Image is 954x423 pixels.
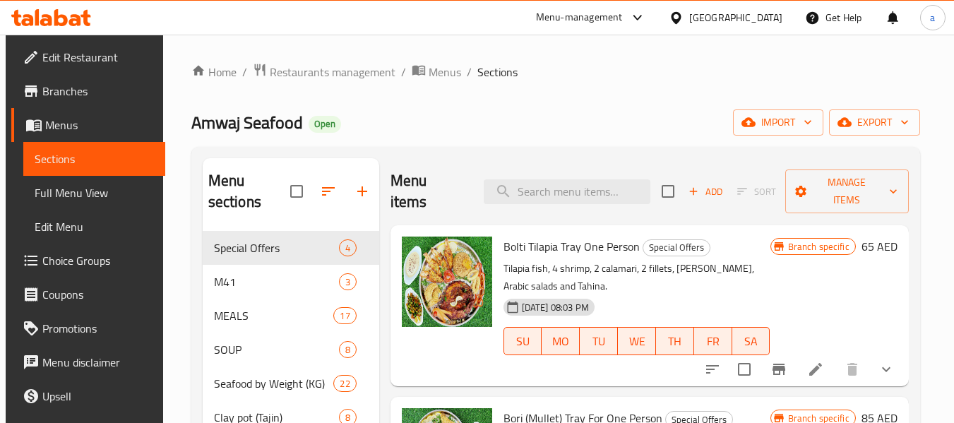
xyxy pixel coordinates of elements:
[45,117,154,133] span: Menus
[339,341,357,358] div: items
[618,327,656,355] button: WE
[585,331,612,352] span: TU
[738,331,765,352] span: SA
[516,301,595,314] span: [DATE] 08:03 PM
[835,352,869,386] button: delete
[733,109,823,136] button: import
[728,181,785,203] span: Select section first
[797,174,898,209] span: Manage items
[42,252,154,269] span: Choice Groups
[309,116,341,133] div: Open
[503,260,770,295] p: Tilapia fish, 4 shrimp, 2 calamari, 2 fillets, [PERSON_NAME], Arabic salads and Tahina.
[35,150,154,167] span: Sections
[11,244,165,278] a: Choice Groups
[253,63,395,81] a: Restaurants management
[11,311,165,345] a: Promotions
[656,327,694,355] button: TH
[782,240,855,254] span: Branch specific
[42,388,154,405] span: Upsell
[11,278,165,311] a: Coupons
[807,361,824,378] a: Edit menu item
[11,379,165,413] a: Upsell
[42,49,154,66] span: Edit Restaurant
[429,64,461,81] span: Menus
[11,40,165,74] a: Edit Restaurant
[467,64,472,81] li: /
[42,354,154,371] span: Menu disclaimer
[729,355,759,384] span: Select to update
[536,9,623,26] div: Menu-management
[23,176,165,210] a: Full Menu View
[203,299,379,333] div: MEALS17
[510,331,537,352] span: SU
[191,64,237,81] a: Home
[340,275,356,289] span: 3
[282,177,311,206] span: Select all sections
[785,169,909,213] button: Manage items
[694,327,732,355] button: FR
[309,118,341,130] span: Open
[191,107,303,138] span: Amwaj Seafood
[42,320,154,337] span: Promotions
[689,10,782,25] div: [GEOGRAPHIC_DATA]
[334,309,355,323] span: 17
[311,174,345,208] span: Sort sections
[203,367,379,400] div: Seafood by Weight (KG)22
[340,343,356,357] span: 8
[390,170,467,213] h2: Menu items
[732,327,770,355] button: SA
[214,341,339,358] span: SOUP
[477,64,518,81] span: Sections
[333,375,356,392] div: items
[653,177,683,206] span: Select section
[214,375,334,392] span: Seafood by Weight (KG)
[662,331,688,352] span: TH
[334,377,355,391] span: 22
[203,231,379,265] div: Special Offers4
[11,74,165,108] a: Branches
[270,64,395,81] span: Restaurants management
[412,63,461,81] a: Menus
[191,63,920,81] nav: breadcrumb
[339,239,357,256] div: items
[683,181,728,203] span: Add item
[339,273,357,290] div: items
[878,361,895,378] svg: Show Choices
[11,345,165,379] a: Menu disclaimer
[484,179,650,204] input: search
[23,210,165,244] a: Edit Menu
[643,239,710,256] div: Special Offers
[869,352,903,386] button: show more
[345,174,379,208] button: Add section
[829,109,920,136] button: export
[686,184,725,200] span: Add
[42,83,154,100] span: Branches
[214,307,334,324] span: MEALS
[861,237,898,256] h6: 65 AED
[580,327,618,355] button: TU
[401,64,406,81] li: /
[700,331,727,352] span: FR
[333,307,356,324] div: items
[503,327,542,355] button: SU
[42,286,154,303] span: Coupons
[214,239,339,256] span: Special Offers
[203,333,379,367] div: SOUP8
[203,265,379,299] div: M413
[840,114,909,131] span: export
[214,273,339,290] span: M41
[23,142,165,176] a: Sections
[542,327,580,355] button: MO
[762,352,796,386] button: Branch-specific-item
[744,114,812,131] span: import
[340,242,356,255] span: 4
[696,352,729,386] button: sort-choices
[35,218,154,235] span: Edit Menu
[11,108,165,142] a: Menus
[503,236,640,257] span: Bolti Tilapia Tray One Person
